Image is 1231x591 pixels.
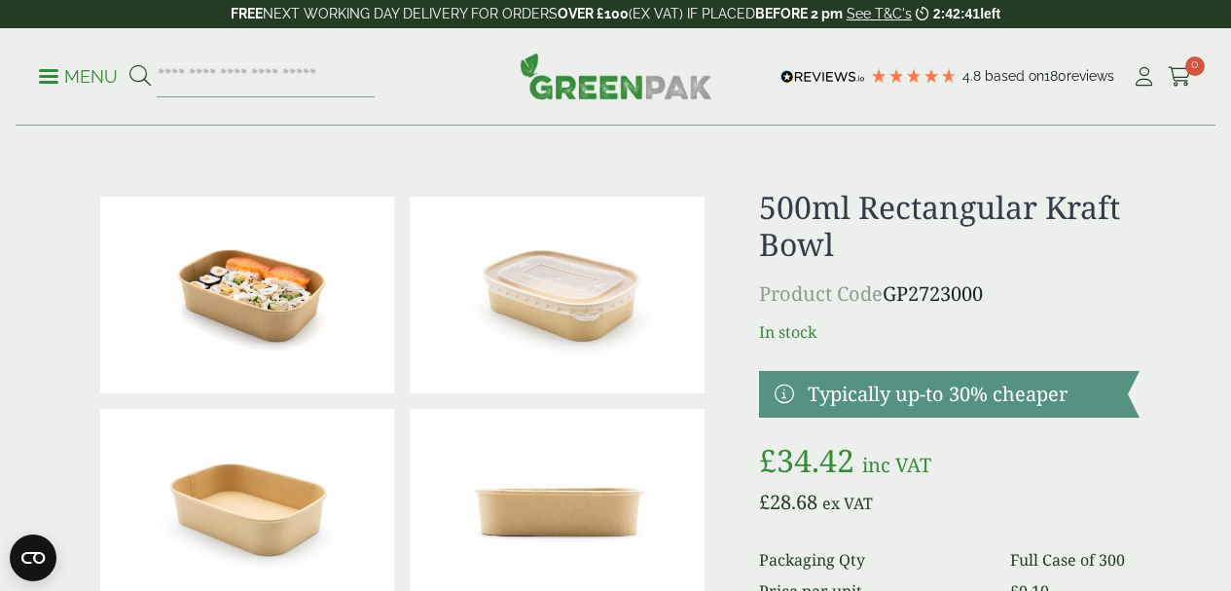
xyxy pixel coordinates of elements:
p: GP2723000 [759,279,1140,309]
span: Product Code [759,280,883,307]
button: Open CMP widget [10,535,56,581]
p: In stock [759,320,1140,344]
a: 0 [1168,62,1192,92]
img: 500ml Rectangular Kraft Bowl With Lid [410,197,705,393]
i: My Account [1132,67,1156,87]
strong: FREE [231,6,263,21]
strong: OVER £100 [558,6,629,21]
a: Menu [39,65,118,85]
span: 180 [1044,68,1067,84]
div: 4.78 Stars [870,67,958,85]
strong: BEFORE 2 pm [755,6,843,21]
span: inc VAT [862,452,931,478]
bdi: 34.42 [759,439,854,481]
span: £ [759,439,777,481]
span: £ [759,489,770,515]
dd: Full Case of 300 [1010,548,1139,572]
img: REVIEWS.io [780,70,865,84]
a: See T&C's [847,6,912,21]
dt: Packaging Qty [759,548,987,572]
span: ex VAT [822,493,873,514]
span: 4.8 [962,68,985,84]
span: left [980,6,1000,21]
bdi: 28.68 [759,489,817,515]
span: 0 [1185,56,1205,76]
span: reviews [1067,68,1114,84]
i: Cart [1168,67,1192,87]
h1: 500ml Rectangular Kraft Bowl [759,189,1140,264]
img: GreenPak Supplies [520,53,712,99]
img: 500ml Rectangular Kraft Bowl With Food Contents [100,197,395,393]
p: Menu [39,65,118,89]
span: Based on [985,68,1044,84]
span: 2:42:41 [933,6,980,21]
